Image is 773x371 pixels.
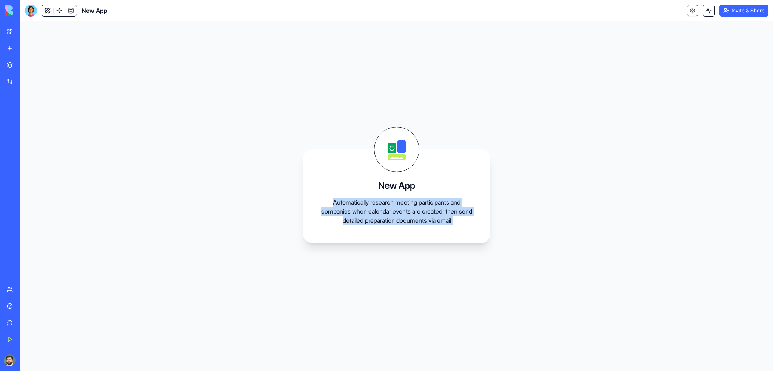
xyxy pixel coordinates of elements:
[321,198,472,225] p: Automatically research meeting participants and companies when calendar events are created, then ...
[82,6,108,15] span: New App
[5,5,52,16] img: logo
[719,5,768,17] button: Invite & Share
[378,180,415,192] h3: New App
[4,354,16,366] img: ACg8ocIWNIZ25jp-u3flmO7yiZ3QRHN9zxNebEdl8FiPPuYtwXKAZA5ENQ=s96-c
